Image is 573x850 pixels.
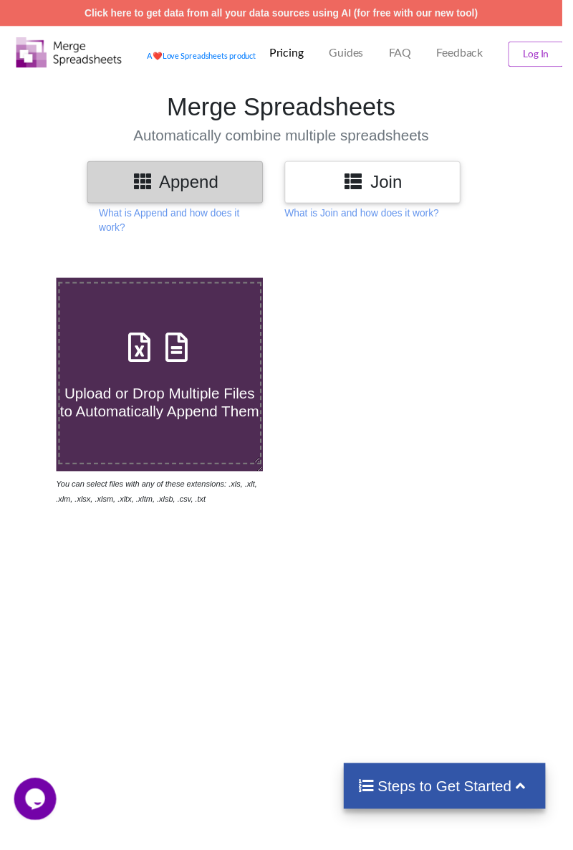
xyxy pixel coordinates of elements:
[100,175,257,196] h3: Append
[155,52,165,62] span: heart
[16,38,124,69] img: Logo.png
[150,52,261,62] a: AheartLove Spreadsheets product
[301,175,458,196] h3: Join
[335,47,370,62] p: Guides
[57,489,262,512] i: You can select files with any of these extensions: .xls, .xlt, .xlm, .xlsx, .xlsm, .xltx, .xltm, ...
[101,210,269,239] p: What is Append and how does it work?
[86,7,487,19] a: Click here to get data from all your data sources using AI (for free with our new tool)
[445,48,492,59] span: Feedback
[396,47,419,62] p: FAQ
[290,210,447,224] p: What is Join and how does it work?
[365,792,541,810] h4: Steps to Get Started
[14,793,60,836] iframe: chat widget
[61,393,264,427] span: Upload or Drop Multiple Files to Automatically Append Them
[274,47,309,62] p: Pricing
